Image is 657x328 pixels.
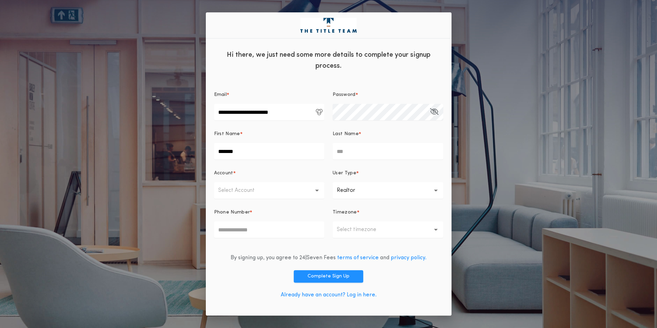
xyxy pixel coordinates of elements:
input: Email* [214,104,325,120]
div: Hi there, we just need some more details to complete your signup process. [206,44,452,75]
input: Last Name* [333,143,443,160]
p: Select Account [218,186,266,195]
button: Complete Sign Up [294,270,363,283]
p: Select timezone [337,226,387,234]
p: Realtor [337,186,366,195]
p: Account [214,170,233,177]
a: terms of service [337,255,379,261]
button: Password* [430,104,438,120]
img: logo [300,18,357,33]
button: Select Account [214,182,325,199]
p: Last Name [333,131,359,138]
a: Already have an account? Log in here. [281,292,377,298]
p: Timezone [333,209,357,216]
p: Password [333,91,356,98]
input: First Name* [214,143,325,160]
p: Email [214,91,227,98]
div: By signing up, you agree to 24|Seven Fees and [231,254,426,262]
p: First Name [214,131,240,138]
button: Select timezone [333,221,443,238]
p: Phone Number [214,209,250,216]
p: User Type [333,170,356,177]
input: Phone Number* [214,221,325,238]
a: privacy policy. [391,255,426,261]
button: Realtor [333,182,443,199]
input: Password* [333,104,443,120]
